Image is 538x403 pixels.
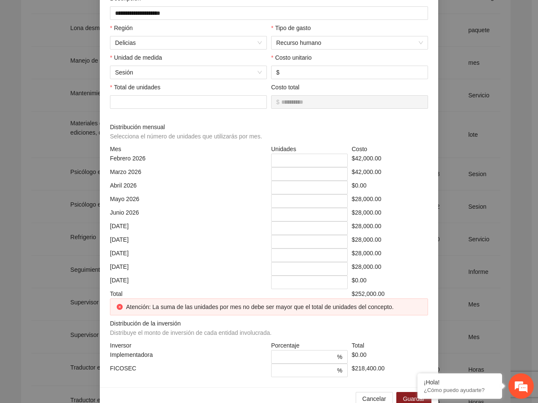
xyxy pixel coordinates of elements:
[108,181,269,194] div: Abril 2026
[271,23,311,33] label: Tipo de gasto
[117,304,123,310] span: close-circle
[350,248,431,262] div: $28,000.00
[108,262,269,276] div: [DATE]
[110,53,162,62] label: Unidad de medida
[350,144,431,154] div: Costo
[350,221,431,235] div: $28,000.00
[350,167,431,181] div: $42,000.00
[350,350,431,364] div: $0.00
[337,366,342,375] span: %
[350,181,431,194] div: $0.00
[276,68,280,77] span: $
[108,248,269,262] div: [DATE]
[110,133,262,140] span: Selecciona el número de unidades que utilizarás por mes.
[350,208,431,221] div: $28,000.00
[269,144,350,154] div: Unidades
[108,350,269,364] div: Implementadora
[350,276,431,289] div: $0.00
[108,144,269,154] div: Mes
[350,341,431,350] div: Total
[110,83,160,92] label: Total de unidades
[424,379,496,386] div: ¡Hola!
[110,23,133,33] label: Región
[139,4,159,25] div: Minimizar ventana de chat en vivo
[350,289,431,298] div: $252,000.00
[44,43,142,54] div: Chatee con nosotros ahora
[115,66,262,79] span: Sesión
[337,352,342,362] span: %
[350,235,431,248] div: $28,000.00
[271,53,312,62] label: Costo unitario
[350,194,431,208] div: $28,000.00
[276,36,423,49] span: Recurso humano
[108,289,269,298] div: Total
[108,154,269,167] div: Febrero 2026
[269,341,350,350] div: Porcentaje
[108,276,269,289] div: [DATE]
[110,329,272,336] span: Distribuye el monto de inversión de cada entidad involucrada.
[110,319,275,337] span: Distribución de la inversión
[350,364,431,377] div: $218,400.00
[110,122,265,141] span: Distribución mensual
[108,341,269,350] div: Inversor
[350,154,431,167] div: $42,000.00
[424,387,496,393] p: ¿Cómo puedo ayudarte?
[115,36,262,49] span: Delicias
[271,83,299,92] label: Costo total
[350,262,431,276] div: $28,000.00
[126,302,421,312] div: Atención: La suma de las unidades por mes no debe ser mayor que el total de unidades del concepto.
[108,208,269,221] div: Junio 2026
[108,364,269,377] div: FICOSEC
[108,221,269,235] div: [DATE]
[108,235,269,248] div: [DATE]
[276,97,280,107] span: $
[108,167,269,181] div: Marzo 2026
[4,231,161,261] textarea: Escriba su mensaje y pulse “Intro”
[108,194,269,208] div: Mayo 2026
[49,113,117,199] span: Estamos en línea.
